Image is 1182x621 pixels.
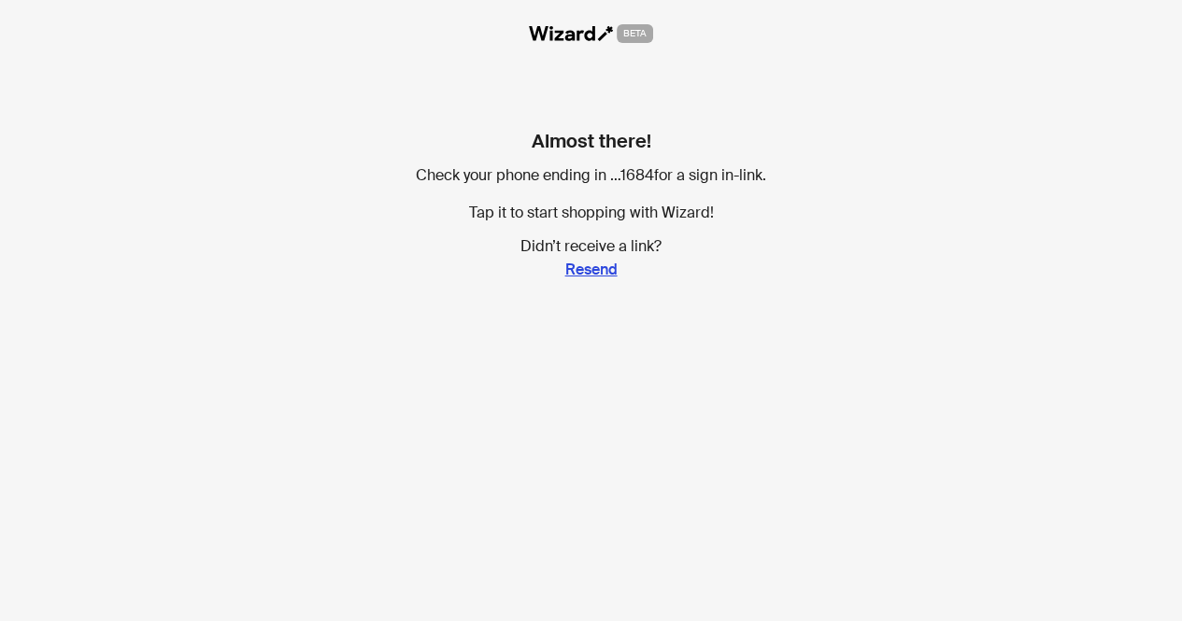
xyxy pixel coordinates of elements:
[416,202,766,224] div: Tap it to start shopping with Wizard!
[564,254,619,284] button: Resend
[565,260,618,279] span: Resend
[416,164,766,187] div: Check your phone ending in … 1684 for a sign in-link.
[617,24,653,43] span: BETA
[416,239,766,284] div: Didn’t receive a link?
[416,127,766,155] h1: Almost there!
